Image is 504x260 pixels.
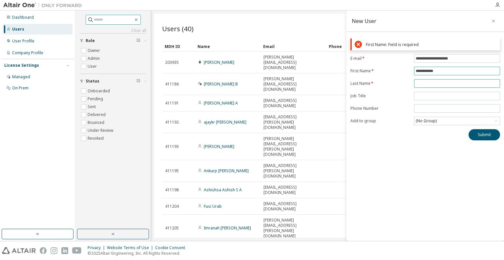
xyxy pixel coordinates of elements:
label: Admin [88,55,101,62]
img: linkedin.svg [61,247,68,254]
a: Ankurp [PERSON_NAME] [204,168,249,174]
label: User [88,62,98,70]
label: Owner [88,47,101,55]
span: 411204 [165,204,179,209]
div: Website Terms of Use [107,245,155,250]
button: Status [80,74,146,88]
span: 411198 [165,187,179,193]
span: 411205 [165,225,179,231]
span: Clear filter [136,38,140,43]
div: License Settings [4,63,39,68]
span: [PERSON_NAME][EMAIL_ADDRESS][PERSON_NAME][DOMAIN_NAME] [263,218,323,239]
label: Sent [88,103,97,111]
a: Ashishsa Ashish S A [204,187,242,193]
a: Imranah [PERSON_NAME] [204,225,251,231]
span: [PERSON_NAME][EMAIL_ADDRESS][DOMAIN_NAME] [263,55,323,70]
div: (No Group) [414,117,500,125]
div: Cookie Consent [155,245,189,250]
span: [EMAIL_ADDRESS][DOMAIN_NAME] [263,201,323,212]
div: User Profile [12,38,34,44]
label: Onboarded [88,87,111,95]
div: First Name: Field is required [366,42,497,47]
a: Clear all [80,28,146,33]
div: Name [198,41,258,52]
span: 411192 [165,120,179,125]
span: 411193 [165,144,179,149]
div: Users [12,27,24,32]
a: Fusi Urab [204,203,222,209]
p: © 2025 Altair Engineering, Inc. All Rights Reserved. [88,250,189,256]
label: Last Name [350,81,410,86]
a: [PERSON_NAME] A [204,100,238,106]
div: Managed [12,74,30,80]
span: Role [86,38,95,43]
span: 411195 [165,168,179,174]
div: On Prem [12,85,29,91]
button: Role [80,34,146,48]
div: Company Profile [12,50,43,56]
label: Job Title [350,93,410,99]
img: facebook.svg [40,247,47,254]
img: youtube.svg [72,247,82,254]
div: Email [263,41,324,52]
label: Bounced [88,119,106,127]
img: instagram.svg [51,247,57,254]
div: Dashboard [12,15,34,20]
label: Add to group [350,118,410,124]
button: Submit [469,129,500,140]
span: [EMAIL_ADDRESS][PERSON_NAME][DOMAIN_NAME] [263,114,323,130]
label: Phone Number [350,106,410,111]
label: First Name [350,68,410,74]
span: 411191 [165,101,179,106]
div: (No Group) [415,117,438,125]
label: Delivered [88,111,107,119]
img: altair_logo.svg [2,247,36,254]
span: Status [86,79,99,84]
span: [EMAIL_ADDRESS][DOMAIN_NAME] [263,98,323,108]
div: Phone [329,41,389,52]
span: Clear filter [136,79,140,84]
div: New User [352,18,376,24]
span: 411186 [165,82,179,87]
label: E-mail [350,56,410,61]
a: [PERSON_NAME] [204,59,234,65]
span: [PERSON_NAME][EMAIL_ADDRESS][PERSON_NAME][DOMAIN_NAME] [263,136,323,157]
label: Revoked [88,134,105,142]
span: [EMAIL_ADDRESS][DOMAIN_NAME] [263,185,323,195]
a: [PERSON_NAME] [204,144,234,149]
div: Privacy [88,245,107,250]
a: ajaykr [PERSON_NAME] [204,119,246,125]
label: Pending [88,95,104,103]
span: Users (40) [162,24,194,33]
div: MDH ID [165,41,192,52]
a: [PERSON_NAME] B [204,81,238,87]
label: Under Review [88,127,115,134]
span: [EMAIL_ADDRESS][PERSON_NAME][DOMAIN_NAME] [263,163,323,179]
span: [PERSON_NAME][EMAIL_ADDRESS][DOMAIN_NAME] [263,76,323,92]
img: Altair One [3,2,85,9]
span: 203935 [165,60,179,65]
